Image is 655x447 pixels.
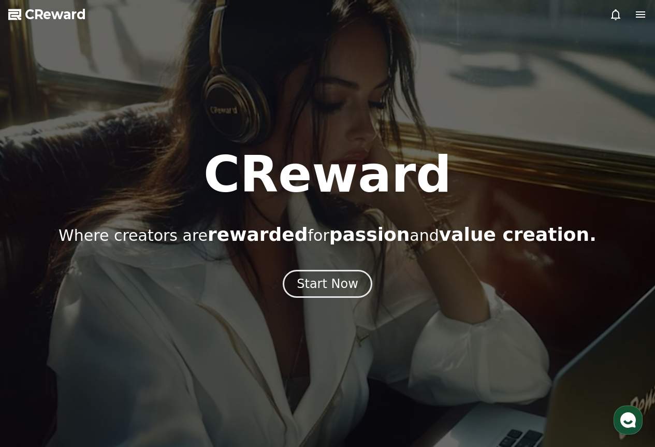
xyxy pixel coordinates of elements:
[8,6,86,23] a: CReward
[59,224,596,245] p: Where creators are for and
[25,6,86,23] span: CReward
[439,224,596,245] span: value creation.
[283,270,372,298] button: Start Now
[329,224,410,245] span: passion
[203,150,452,199] h1: CReward
[297,276,358,292] div: Start Now
[283,280,372,290] a: Start Now
[208,224,308,245] span: rewarded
